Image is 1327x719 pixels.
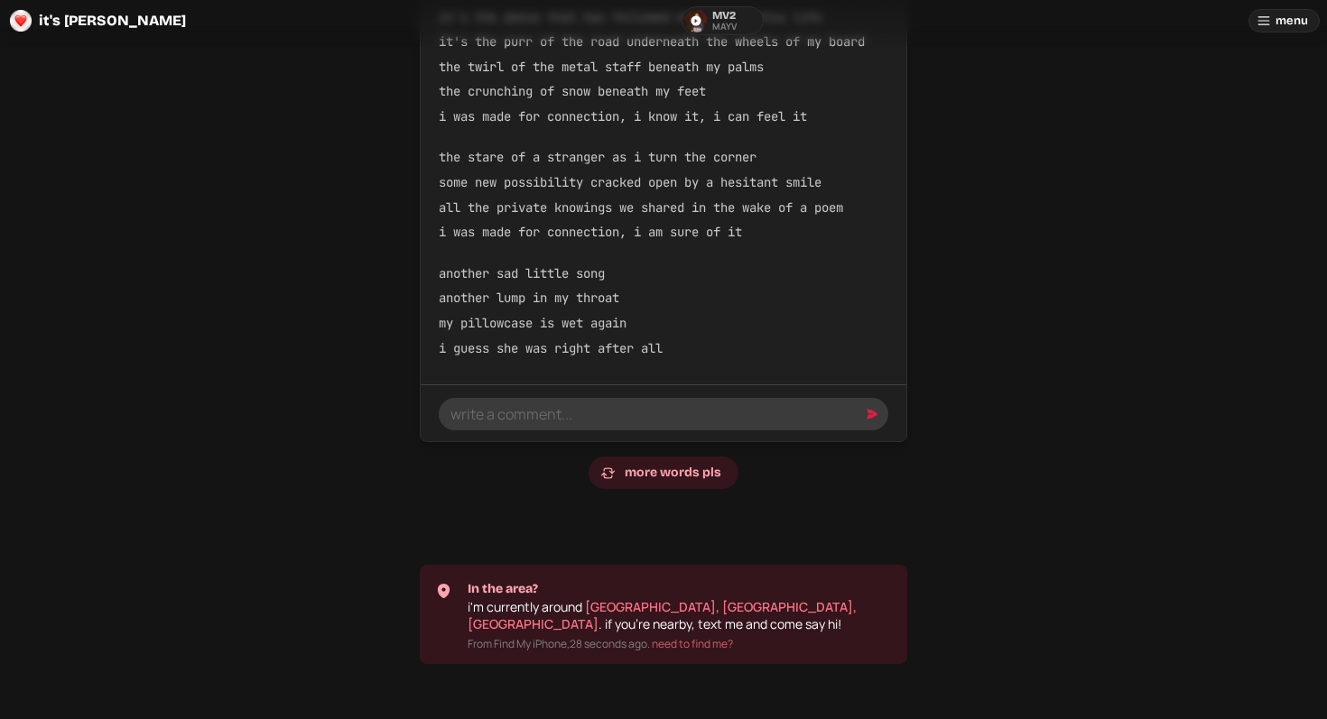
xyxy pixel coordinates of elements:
[439,83,888,101] p: the crunching of snow beneath my feet
[439,290,888,308] p: another lump in my throat
[439,315,888,333] p: my pillowcase is wet again
[625,457,721,488] span: more words pls
[712,22,738,32] p: MAYV
[468,598,857,633] a: [GEOGRAPHIC_DATA], [GEOGRAPHIC_DATA], [GEOGRAPHIC_DATA]
[439,33,888,51] p: it's the purr of the road underneath the wheels of my board
[652,636,733,651] a: need to find me?
[39,14,186,28] span: it's [PERSON_NAME]
[439,398,888,430] input: write a comment...
[7,7,196,34] a: it's [PERSON_NAME]
[712,10,737,22] p: mv2
[439,149,888,167] p: the stare of a stranger as i turn the corner
[439,108,888,126] p: i was made for connection, i know it, i can feel it
[468,598,892,633] p: i'm currently around . if you're nearby, text me and come say hi!
[468,637,892,652] p: From Find My iPhone, .
[439,265,888,283] p: another sad little song
[1276,10,1308,32] span: menu
[439,224,888,242] p: i was made for connection, i am sure of it
[570,636,647,651] time: 28 seconds ago
[10,10,32,32] img: logo-circle-Chuufevo.png
[439,59,888,77] p: the twirl of the metal staff beneath my palms
[439,199,888,217] p: all the private knowings we shared in the wake of a poem
[439,174,888,192] p: some new possibility cracked open by a hesitant smile
[439,340,888,358] p: i guess she was right after all
[468,580,538,598] span: In the area?
[589,456,738,489] a: more words pls
[439,8,888,26] p: it's the dance that has followed me through this life
[682,6,764,35] a: mv2MAYV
